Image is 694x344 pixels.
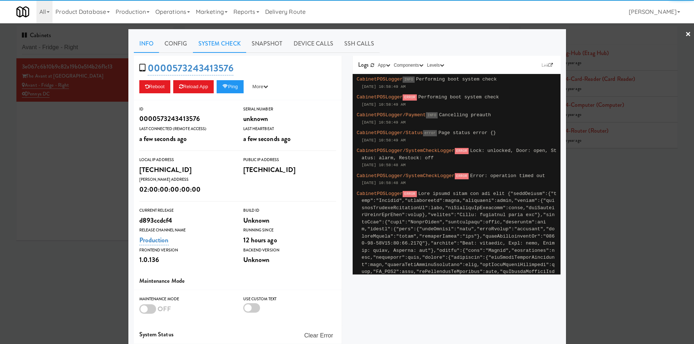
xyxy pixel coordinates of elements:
div: ID [139,106,232,113]
button: Clear Error [301,329,336,342]
div: [TECHNICAL_ID] [243,164,336,176]
span: Performing boot system check [416,77,497,82]
div: [PERSON_NAME] Address [139,176,232,183]
div: Release Channel Name [139,227,232,234]
div: 1.0.136 [139,254,232,266]
a: × [685,23,691,46]
span: [DATE] 10:58:49 AM [362,102,406,107]
button: Components [392,62,425,69]
div: [TECHNICAL_ID] [139,164,232,176]
div: Last Heartbeat [243,125,336,133]
button: App [376,62,392,69]
button: Levels [425,62,446,69]
div: Build Id [243,207,336,214]
span: Page status error {} [438,130,496,136]
img: Micromart [16,5,29,18]
button: Ping [217,80,244,93]
div: Running Since [243,227,336,234]
a: SSH Calls [339,35,380,53]
span: [DATE] 10:58:49 AM [362,120,406,125]
span: INFO [426,112,438,118]
div: Public IP Address [243,156,336,164]
a: Config [159,35,193,53]
span: ERROR [455,148,469,154]
span: Logs [358,60,369,69]
div: Serial Number [243,106,336,113]
span: [DATE] 10:58:49 AM [362,138,406,142]
span: CabinetPOSLogger [357,191,403,196]
span: [DATE] 10:58:48 AM [362,181,406,185]
a: Device Calls [288,35,339,53]
div: d893ccdcf4 [139,214,232,227]
span: System Status [139,330,174,339]
span: Lock: unlocked, Door: open, Status: alarm, Restock: off [362,148,557,161]
button: Reload App [173,80,214,93]
a: Snapshot [246,35,288,53]
span: CabinetPOSLogger [357,94,403,100]
div: Maintenance Mode [139,296,232,303]
span: ERROR [403,191,417,197]
span: ERROR [455,173,469,179]
button: More [247,80,274,93]
div: Unknown [243,214,336,227]
span: CabinetPOSLogger/Status [357,130,423,136]
span: Cancelling preauth [439,112,491,118]
span: a few seconds ago [139,134,187,144]
div: 0000573243413576 [139,113,232,125]
div: 02:00:00:00:00:00 [139,183,232,196]
span: [DATE] 10:58:49 AM [362,85,406,89]
div: Last Connected (Remote Access) [139,125,232,133]
a: 0000573243413576 [148,61,234,75]
span: Maintenance Mode [139,277,185,285]
span: OFF [158,304,171,314]
div: unknown [243,113,336,125]
span: error [423,130,437,136]
span: INFO [403,77,414,83]
span: Performing boot system check [418,94,499,100]
a: Info [134,35,159,53]
span: Error: operation timed out [470,173,545,179]
span: ERROR [403,94,417,101]
a: Production [139,235,169,245]
span: CabinetPOSLogger/SystemCheckLogger [357,173,455,179]
span: a few seconds ago [243,134,291,144]
div: Use Custom Text [243,296,336,303]
span: [DATE] 10:58:48 AM [362,163,406,167]
div: Current Release [139,207,232,214]
div: Local IP Address [139,156,232,164]
span: CabinetPOSLogger [357,77,403,82]
a: Link [540,62,555,69]
div: Frontend Version [139,247,232,254]
button: Reboot [139,80,171,93]
span: 12 hours ago [243,235,277,245]
span: CabinetPOSLogger/Payment [357,112,426,118]
div: Backend Version [243,247,336,254]
span: CabinetPOSLogger/SystemCheckLogger [357,148,455,153]
div: Unknown [243,254,336,266]
a: System Check [193,35,246,53]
